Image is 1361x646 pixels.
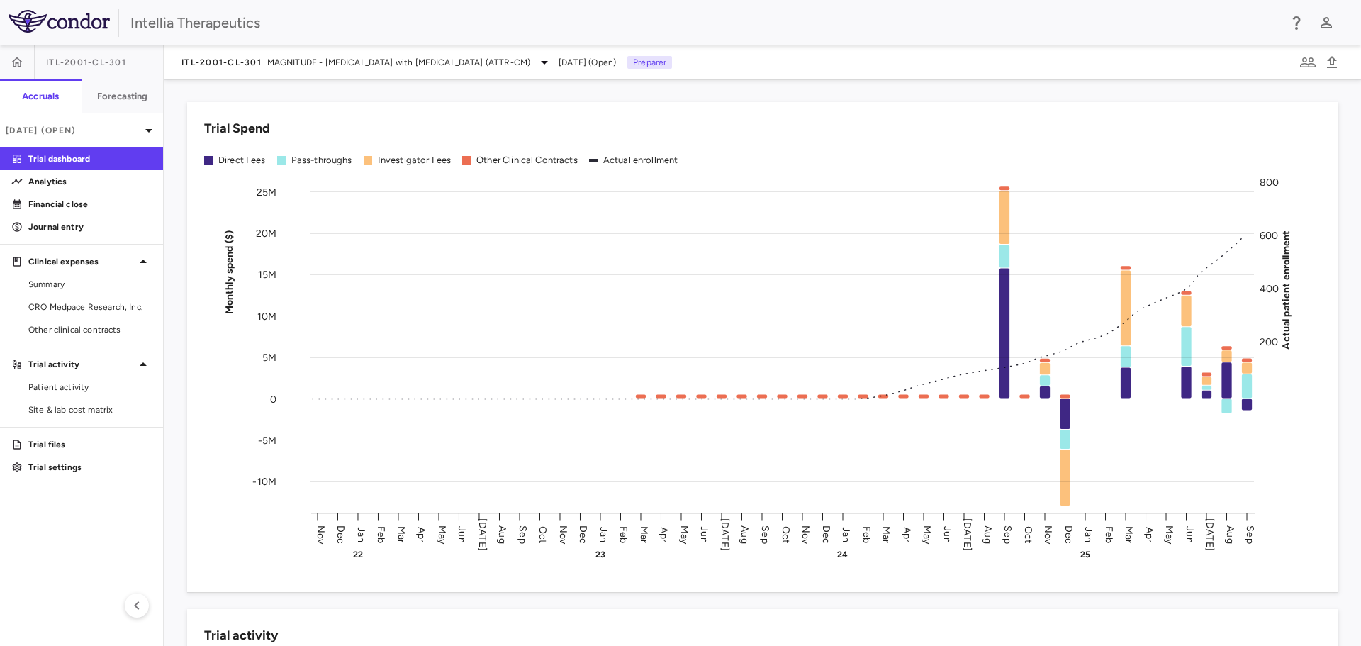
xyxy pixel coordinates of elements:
text: Sep [1002,525,1014,543]
div: Other Clinical Contracts [476,154,578,167]
text: 23 [595,550,605,559]
h6: Trial Spend [204,119,270,138]
text: Nov [557,525,569,544]
h6: Accruals [22,90,59,103]
text: 22 [353,550,363,559]
span: CRO Medpace Research, Inc. [28,301,152,313]
img: logo-full-BYUhSk78.svg [9,10,110,33]
text: Feb [861,525,873,542]
p: Trial activity [28,358,135,371]
text: Nov [800,525,812,544]
tspan: -10M [252,476,276,488]
tspan: 10M [257,310,276,322]
span: MAGNITUDE - [MEDICAL_DATA] with [MEDICAL_DATA] (ATTR-CM) [267,56,530,69]
text: [DATE] [719,518,731,551]
text: Aug [739,525,751,543]
text: Dec [335,525,347,543]
text: Dec [820,525,832,543]
text: Sep [759,525,771,543]
span: Summary [28,278,152,291]
div: Pass-throughs [291,154,352,167]
text: Feb [1103,525,1115,542]
p: Preparer [627,56,672,69]
text: Nov [315,525,327,544]
text: Oct [780,525,792,542]
p: Journal entry [28,221,152,233]
div: Direct Fees [218,154,266,167]
text: Apr [901,526,913,542]
tspan: Monthly spend ($) [223,230,235,314]
text: Aug [1224,525,1236,543]
text: Oct [1022,525,1034,542]
text: Aug [982,525,994,543]
div: Investigator Fees [378,154,452,167]
text: May [436,525,448,544]
tspan: 600 [1260,230,1278,242]
tspan: Actual patient enrollment [1280,230,1292,349]
span: Patient activity [28,381,152,394]
text: Dec [577,525,589,543]
text: Dec [1063,525,1075,543]
text: Jan [355,526,367,542]
text: Feb [375,525,387,542]
text: Jun [941,526,953,542]
p: Analytics [28,175,152,188]
h6: Forecasting [97,90,148,103]
text: Jan [840,526,852,542]
text: 24 [837,550,848,559]
text: Feb [617,525,629,542]
text: Mar [880,525,892,542]
span: Other clinical contracts [28,323,152,336]
text: Jun [456,526,468,542]
div: Actual enrollment [603,154,678,167]
text: Apr [1143,526,1155,542]
p: Trial files [28,438,152,451]
text: Jun [698,526,710,542]
tspan: -5M [258,434,276,446]
text: Mar [396,525,408,542]
text: Oct [537,525,549,542]
text: May [678,525,690,544]
text: Jan [1082,526,1094,542]
text: Mar [638,525,650,542]
p: Financial close [28,198,152,211]
text: Apr [415,526,427,542]
div: Intellia Therapeutics [130,12,1279,33]
p: Trial settings [28,461,152,474]
tspan: 20M [256,228,276,240]
text: Apr [658,526,670,542]
tspan: 200 [1260,336,1278,348]
p: [DATE] (Open) [6,124,140,137]
tspan: 0 [270,393,276,405]
p: Trial dashboard [28,152,152,165]
text: 25 [1080,550,1090,559]
tspan: 5M [262,352,276,364]
text: Jan [598,526,610,542]
text: [DATE] [476,518,488,551]
text: [DATE] [1204,518,1216,551]
text: Sep [517,525,529,543]
p: Clinical expenses [28,255,135,268]
text: May [1163,525,1175,544]
tspan: 400 [1260,283,1279,295]
text: Jun [1184,526,1196,542]
tspan: 25M [257,186,276,198]
tspan: 800 [1260,177,1279,189]
text: Aug [496,525,508,543]
span: Site & lab cost matrix [28,403,152,416]
text: Mar [1123,525,1135,542]
h6: Trial activity [204,626,278,645]
span: ITL-2001-CL-301 [181,57,262,68]
text: Sep [1244,525,1256,543]
text: [DATE] [961,518,973,551]
text: May [921,525,933,544]
text: Nov [1042,525,1054,544]
span: ITL-2001-CL-301 [46,57,126,68]
tspan: 15M [258,269,276,281]
span: [DATE] (Open) [559,56,616,69]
